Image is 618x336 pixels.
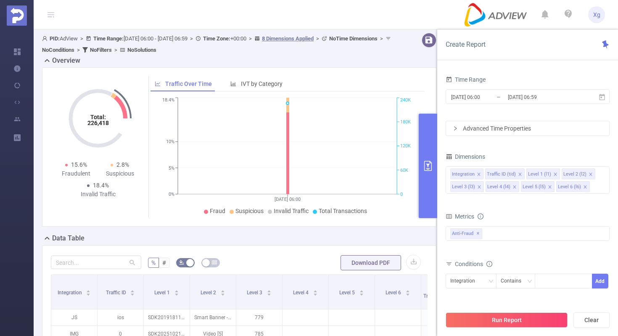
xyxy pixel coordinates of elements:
[241,80,283,87] span: IVT by Category
[450,91,518,103] input: Start date
[144,309,190,325] p: SDK20191811061225glpgaku0pgvq7an
[50,35,60,42] b: PID:
[90,47,112,53] b: No Filters
[190,309,236,325] p: Smart Banner - 320x50 [0]
[489,279,494,285] i: icon: down
[452,169,475,180] div: Integration
[106,290,127,296] span: Traffic ID
[78,35,86,42] span: >
[450,228,482,239] span: Anti-Fraud
[450,181,484,192] li: Level 3 (l3)
[523,181,546,192] div: Level 5 (l5)
[421,309,467,325] p: 19,869
[314,35,322,42] span: >
[174,292,179,295] i: icon: caret-down
[98,169,142,178] div: Suspicious
[359,292,364,295] i: icon: caret-down
[267,289,272,294] div: Sort
[573,312,610,328] button: Clear
[74,47,82,53] span: >
[400,119,411,125] tspan: 180K
[319,208,367,214] span: Total Transactions
[42,36,50,41] i: icon: user
[116,161,129,168] span: 2.8%
[446,312,568,328] button: Run Report
[476,229,480,239] span: ✕
[98,309,143,325] p: ios
[341,255,401,270] button: Download PDF
[267,292,271,295] i: icon: caret-down
[267,289,271,291] i: icon: caret-up
[188,35,195,42] span: >
[86,289,91,291] i: icon: caret-up
[553,172,557,177] i: icon: close
[165,80,212,87] span: Traffic Over Time
[130,289,135,294] div: Sort
[592,274,608,288] button: Add
[210,208,225,214] span: Fraud
[42,35,393,53] span: AdView [DATE] 06:00 - [DATE] 06:59 +00:00
[446,121,609,136] div: icon: rightAdvanced Time Properties
[293,290,310,296] span: Level 4
[359,289,364,294] div: Sort
[400,168,408,173] tspan: 60K
[452,181,475,192] div: Level 3 (l3)
[154,290,171,296] span: Level 1
[485,168,525,179] li: Traffic ID (tid)
[42,47,74,53] b: No Conditions
[477,172,481,177] i: icon: close
[400,192,403,197] tspan: 0
[130,292,135,295] i: icon: caret-down
[486,261,492,267] i: icon: info-circle
[58,290,83,296] span: Integration
[453,126,458,131] i: icon: right
[386,290,402,296] span: Level 6
[405,292,410,295] i: icon: caret-down
[518,172,522,177] i: icon: close
[86,289,91,294] div: Sort
[405,289,410,291] i: icon: caret-up
[155,81,161,87] i: icon: line-chart
[151,259,156,266] span: %
[220,289,225,291] i: icon: caret-up
[236,309,282,325] p: 779
[162,98,174,103] tspan: 18.4%
[487,169,516,180] div: Traffic ID (tid)
[54,169,98,178] div: Fraudulent
[247,290,264,296] span: Level 3
[446,153,485,160] span: Dimensions
[558,181,581,192] div: Level 6 (l6)
[446,76,486,83] span: Time Range
[562,168,595,179] li: Level 2 (l2)
[127,47,156,53] b: No Solutions
[93,182,109,189] span: 18.4%
[548,185,552,190] i: icon: close
[235,208,264,214] span: Suspicious
[378,35,386,42] span: >
[51,256,141,269] input: Search...
[400,144,411,149] tspan: 120K
[501,274,527,288] div: Contains
[521,181,555,192] li: Level 5 (l5)
[339,290,356,296] span: Level 5
[400,98,411,103] tspan: 240K
[405,289,410,294] div: Sort
[450,274,481,288] div: Integration
[174,289,179,291] i: icon: caret-up
[52,233,85,243] h2: Data Table
[179,260,184,265] i: icon: bg-colors
[313,289,317,291] i: icon: caret-up
[556,181,590,192] li: Level 6 (l6)
[274,208,309,214] span: Invalid Traffic
[589,172,593,177] i: icon: close
[76,190,120,199] div: Invalid Traffic
[446,213,474,220] span: Metrics
[477,185,481,190] i: icon: close
[313,292,317,295] i: icon: caret-down
[446,40,486,48] span: Create Report
[212,260,217,265] i: icon: table
[51,309,97,325] p: JS
[563,169,586,180] div: Level 2 (l2)
[230,81,236,87] i: icon: bar-chart
[130,289,135,291] i: icon: caret-up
